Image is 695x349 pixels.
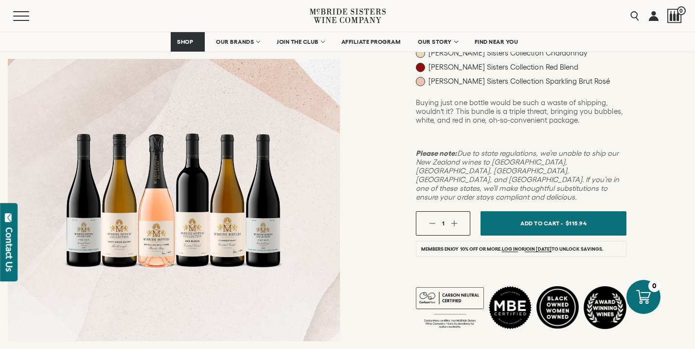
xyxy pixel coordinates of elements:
[171,32,205,52] a: SHOP
[341,38,401,45] span: AFFILIATE PROGRAM
[4,227,14,272] div: Contact Us
[177,38,194,45] span: SHOP
[418,38,452,45] span: OUR STORY
[13,11,48,21] button: Mobile Menu Trigger
[566,216,587,230] span: $115.94
[468,32,525,52] a: FIND NEAR YOU
[416,98,626,125] p: Buying just one bottle would be such a waste of shipping, wouldn’t it? This bundle is a triple th...
[475,38,518,45] span: FIND NEAR YOU
[411,32,463,52] a: OUR STORY
[335,32,407,52] a: AFFILIATE PROGRAM
[428,63,578,72] span: [PERSON_NAME] Sisters Collection Red Blend
[428,77,610,86] span: [PERSON_NAME] Sisters Collection Sparkling Brut Rosé
[270,32,330,52] a: JOIN THE CLUB
[525,246,552,252] a: join [DATE]
[481,211,626,236] button: Add To Cart - $115.94
[442,220,445,226] span: 1
[648,280,660,292] div: 0
[677,6,686,15] span: 0
[502,246,518,252] a: Log in
[210,32,266,52] a: OUR BRANDS
[520,216,563,230] span: Add To Cart -
[416,149,619,201] em: Due to state regulations, we’re unable to ship our New Zealand wines to [GEOGRAPHIC_DATA], [GEOGR...
[416,241,626,257] li: Members enjoy 10% off or more. or to unlock savings.
[416,149,457,157] strong: Please note:
[216,38,254,45] span: OUR BRANDS
[277,38,319,45] span: JOIN THE CLUB
[428,49,588,57] span: [PERSON_NAME] Sisters Collection Chardonnay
